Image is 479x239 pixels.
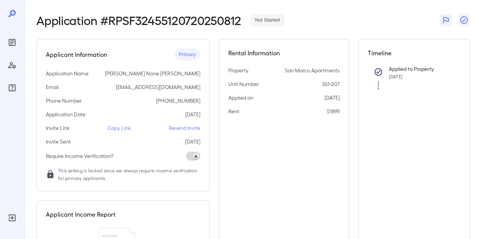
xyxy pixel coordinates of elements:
[368,48,461,58] h5: Timeline
[389,74,403,79] span: [DATE]
[46,70,89,77] p: Application Name
[458,14,470,26] button: Close Report
[46,50,107,59] h5: Applicant Information
[46,210,115,219] h5: Applicant Income Report
[156,97,200,105] p: [PHONE_NUMBER]
[169,124,200,132] p: Resend Invite
[116,83,200,91] p: [EMAIL_ADDRESS][DOMAIN_NAME]
[46,152,114,160] p: Require Income Verification?
[389,65,449,73] p: Applied to Property
[250,17,284,24] span: Not Started
[228,48,340,58] h5: Rental Information
[6,82,18,94] div: FAQ
[46,83,59,91] p: Email
[185,111,200,118] p: [DATE]
[105,70,200,77] p: [PERSON_NAME] None [PERSON_NAME]
[228,67,248,74] p: Property
[58,167,200,182] span: This setting is locked since we always require income verification for primary applicants.
[108,124,131,132] p: Copy Link
[285,67,340,74] p: San Marco Apartments
[46,124,70,132] p: Invite Link
[325,94,340,102] p: [DATE]
[36,13,241,27] h2: Application # RPSF32455120720250812
[228,94,253,102] p: Applied on
[46,111,86,118] p: Application Date
[322,80,340,88] p: 551-207
[228,108,239,115] p: Rent
[6,36,18,48] div: Reports
[185,138,200,145] p: [DATE]
[228,80,259,88] p: Unit Number
[6,59,18,71] div: Manage Users
[46,138,71,145] p: Invite Sent
[174,51,200,58] span: Primary
[46,97,82,105] p: Phone Number
[327,108,340,115] p: $1899
[6,212,18,224] div: Log Out
[440,14,452,26] button: Flag Report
